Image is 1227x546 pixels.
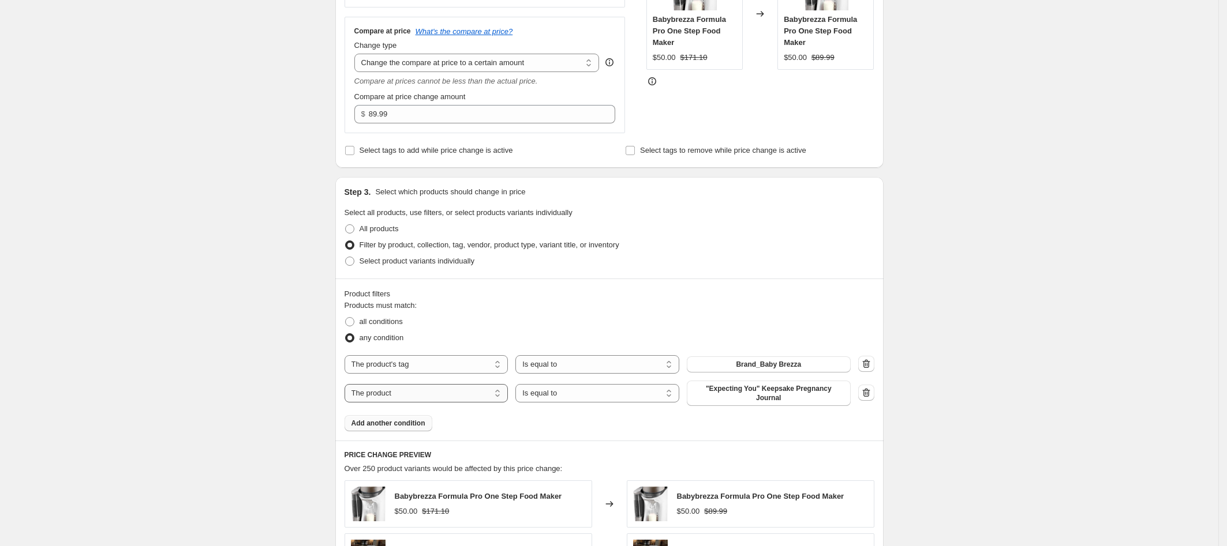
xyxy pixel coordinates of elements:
[633,487,668,521] img: 41GsRcAkYuL_80x.jpg
[369,105,598,123] input: 80.00
[640,146,806,155] span: Select tags to remove while price change is active
[375,186,525,198] p: Select which products should change in price
[784,15,857,47] span: Babybrezza Formula Pro One Step Food Maker
[345,186,371,198] h2: Step 3.
[360,257,474,265] span: Select product variants individually
[360,146,513,155] span: Select tags to add while price change is active
[422,506,449,517] strike: $171.10
[345,301,417,310] span: Products must match:
[395,492,562,500] span: Babybrezza Formula Pro One Step Food Maker
[784,52,807,63] div: $50.00
[354,77,538,85] i: Compare at prices cannot be less than the actual price.
[351,487,386,521] img: 41GsRcAkYuL_80x.jpg
[351,419,425,428] span: Add another condition
[354,92,466,101] span: Compare at price change amount
[694,384,844,402] span: "Expecting You" Keepsake Pregnancy Journal
[360,317,403,326] span: all conditions
[736,360,801,369] span: Brand_Baby Brezza
[677,506,700,517] div: $50.00
[354,41,397,50] span: Change type
[395,506,418,517] div: $50.00
[653,52,676,63] div: $50.00
[677,492,844,500] span: Babybrezza Formula Pro One Step Food Maker
[687,356,851,372] button: Brand_Baby Brezza
[345,288,874,300] div: Product filters
[360,240,619,249] span: Filter by product, collection, tag, vendor, product type, variant title, or inventory
[360,224,399,233] span: All products
[653,15,726,47] span: Babybrezza Formula Pro One Step Food Maker
[345,208,573,217] span: Select all products, use filters, or select products variants individually
[811,52,835,63] strike: $89.99
[361,110,365,118] span: $
[704,506,727,517] strike: $89.99
[345,464,563,473] span: Over 250 product variants would be affected by this price change:
[345,415,432,431] button: Add another condition
[345,450,874,460] h6: PRICE CHANGE PREVIEW
[416,27,513,36] button: What's the compare at price?
[680,52,708,63] strike: $171.10
[360,333,404,342] span: any condition
[354,27,411,36] h3: Compare at price
[687,381,851,406] button: "Expecting You" Keepsake Pregnancy Journal
[604,57,615,68] div: help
